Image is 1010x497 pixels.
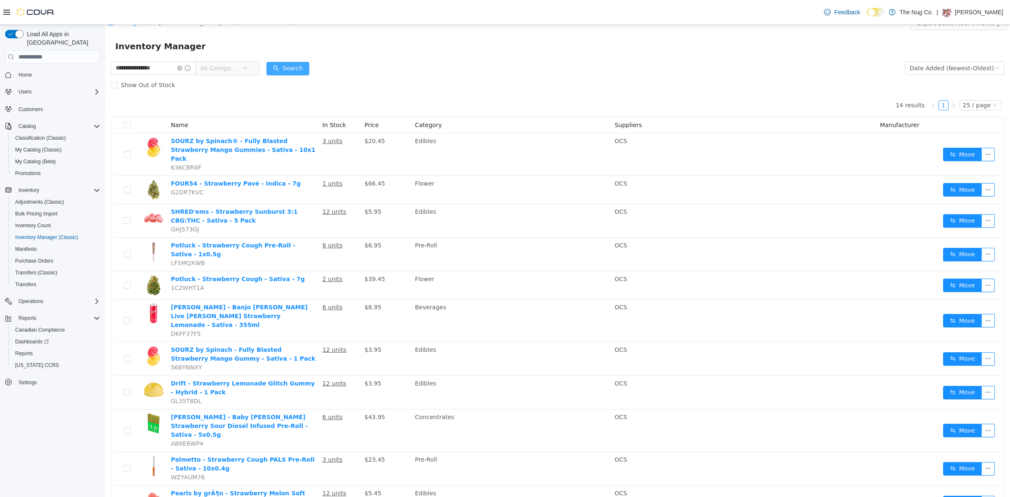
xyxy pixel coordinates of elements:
span: Promotions [15,170,41,177]
img: Potluck - Strawberry Cough - Sativa - 7g hero shot [38,250,59,271]
button: icon: swapMove [838,123,877,136]
button: icon: swapMove [838,289,877,303]
button: Catalog [15,121,39,131]
button: Operations [2,295,104,307]
span: OCS [509,465,522,472]
span: Inventory Count [15,222,51,229]
p: The Nug Co. [900,7,933,17]
span: Reports [15,350,33,357]
a: Feedback [821,4,863,21]
a: Potluck - Strawberry Cough - Sativa - 7g [66,251,199,258]
button: icon: ellipsis [876,254,890,267]
a: Transfers (Classic) [12,268,61,278]
button: My Catalog (Beta) [8,156,104,167]
div: Date Added (Newest-Oldest) [805,37,889,50]
a: Potluck - Strawberry Cough Pre-Roll - Sativa - 1x0.5g [66,217,190,233]
button: icon: swapMove [838,158,877,172]
u: 12 units [217,355,241,362]
td: Beverages [306,275,506,317]
span: Adjustments (Classic) [12,197,100,207]
a: Inventory Count [12,221,54,231]
span: Home [19,72,32,78]
button: Inventory Manager (Classic) [8,231,104,243]
span: Transfers [12,279,100,290]
button: Settings [2,376,104,388]
span: 636CBR8F [66,139,96,146]
span: Canadian Compliance [15,327,65,333]
button: icon: swapMove [838,471,877,484]
span: Transfers (Classic) [15,269,57,276]
nav: Complex example [5,65,100,410]
span: Promotions [12,168,100,178]
span: Catalog [15,121,100,131]
p: [PERSON_NAME] [955,7,1003,17]
span: GL35T8DL [66,373,96,380]
td: Edibles [306,109,506,151]
span: $39.45 [259,251,280,258]
span: Home [15,69,100,80]
a: 1 [834,76,843,85]
span: Category [310,97,337,104]
img: Palmetto - Strawberry Cough PALS Pre-Roll - Sativa - 10x0.4g hero shot [38,431,59,452]
li: Previous Page [823,75,833,85]
u: 2 units [217,251,237,258]
span: My Catalog (Beta) [15,158,56,165]
span: OCS [509,279,522,286]
a: Home [15,70,35,80]
span: Inventory Manager (Classic) [15,234,78,241]
i: icon: down [887,78,892,84]
button: Reports [2,312,104,324]
span: $20.45 [259,113,280,120]
td: Edibles [306,317,506,351]
span: OCS [509,251,522,258]
span: OCS [509,431,522,438]
span: Inventory Count [12,221,100,231]
span: $6.95 [259,217,276,224]
span: Bulk Pricing Import [15,210,58,217]
a: [PERSON_NAME] - Baby [PERSON_NAME] Strawberry Sour Diesel Infused Pre-Roll - Sativa - 5x0.5g [66,389,202,413]
img: Cova [17,8,55,16]
button: Manifests [8,243,104,255]
span: Inventory [19,187,39,194]
button: Operations [15,296,47,306]
span: Dark Mode [867,16,867,17]
td: Pre-Roll [306,427,506,461]
button: Promotions [8,167,104,179]
u: 12 units [217,465,241,472]
i: icon: right [846,78,851,83]
td: Flower [306,247,506,275]
button: Inventory [2,184,104,196]
span: G2DR7KVC [66,164,98,171]
button: [US_STATE] CCRS [8,359,104,371]
span: OCS [509,183,522,190]
img: SOURZ by Spinach® - Fully Blasted Strawberry Mango Gummies - Sativa - 10x1 Pack hero shot [38,112,59,133]
span: Bulk Pricing Import [12,209,100,219]
span: DKFF37F5 [66,306,96,312]
button: Adjustments (Classic) [8,196,104,208]
button: icon: swapMove [838,223,877,237]
button: icon: ellipsis [876,399,890,412]
span: OCS [509,355,522,362]
button: Customers [2,103,104,115]
u: 1 units [217,155,237,162]
li: 14 results [790,75,819,85]
a: SOURZ by Spinach - Fully Blasted Strawberry Mango Gummy - Sativa - 1 Pack [66,322,210,337]
td: Concentrates [306,385,506,427]
span: Adjustments (Classic) [15,199,64,205]
button: icon: swapMove [838,361,877,375]
div: 25 / page [858,76,885,85]
a: Pearls by grÃ¶n - Strawberry Melon Soft Chews (4:1 CBN:THC ) - Blend - 5 Pack [66,465,200,481]
button: icon: ellipsis [876,437,890,451]
button: icon: swapMove [838,189,877,203]
span: OCS [509,113,522,120]
span: Dashboards [15,338,49,345]
input: Dark Mode [867,8,885,17]
img: SOURZ by Spinach - Fully Blasted Strawberry Mango Gummy - Sativa - 1 Pack hero shot [38,321,59,342]
span: Canadian Compliance [12,325,100,335]
span: Dashboards [12,337,100,347]
td: Pre-Roll [306,213,506,247]
span: Washington CCRS [12,360,100,370]
span: Show Out of Stock [12,57,73,64]
span: Name [66,97,83,104]
button: icon: ellipsis [876,327,890,341]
